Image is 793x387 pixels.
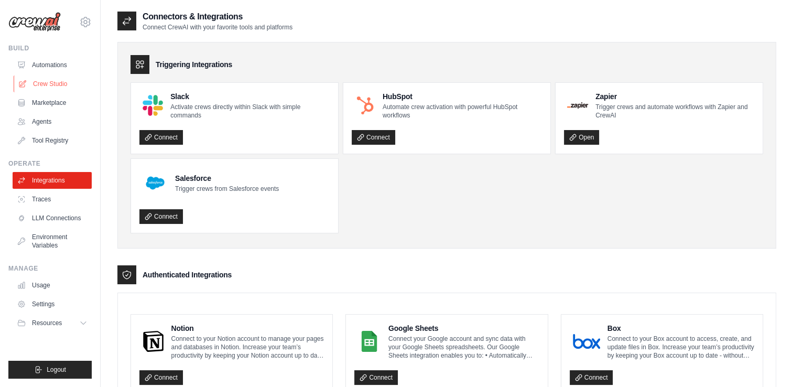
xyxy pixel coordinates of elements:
img: Box Logo [573,331,600,352]
span: Resources [32,319,62,327]
img: Google Sheets Logo [357,331,381,352]
h2: Connectors & Integrations [143,10,292,23]
h4: HubSpot [383,91,542,102]
img: Salesforce Logo [143,170,168,196]
h4: Google Sheets [388,323,539,334]
a: Connect [570,370,613,385]
h3: Triggering Integrations [156,59,232,70]
a: Settings [13,296,92,313]
h4: Notion [171,323,324,334]
p: Automate crew activation with powerful HubSpot workflows [383,103,542,120]
h3: Authenticated Integrations [143,270,232,280]
a: Connect [139,130,183,145]
img: Logo [8,12,61,32]
p: Connect to your Box account to access, create, and update files in Box. Increase your team’s prod... [607,335,754,360]
p: Connect CrewAI with your favorite tools and platforms [143,23,292,31]
h4: Salesforce [175,173,279,184]
a: Environment Variables [13,229,92,254]
h4: Box [607,323,754,334]
a: Open [564,130,599,145]
a: Crew Studio [14,76,93,92]
p: Trigger crews and automate workflows with Zapier and CrewAI [595,103,754,120]
a: Connect [139,370,183,385]
span: Logout [47,365,66,374]
a: Connect [139,209,183,224]
div: Operate [8,159,92,168]
img: Notion Logo [143,331,164,352]
a: Traces [13,191,92,208]
a: Agents [13,113,92,130]
img: Slack Logo [143,95,163,115]
h4: Slack [170,91,330,102]
p: Activate crews directly within Slack with simple commands [170,103,330,120]
a: Automations [13,57,92,73]
p: Connect your Google account and sync data with your Google Sheets spreadsheets. Our Google Sheets... [388,335,539,360]
a: Usage [13,277,92,294]
a: Integrations [13,172,92,189]
button: Resources [13,315,92,331]
img: HubSpot Logo [355,95,375,116]
p: Connect to your Notion account to manage your pages and databases in Notion. Increase your team’s... [171,335,324,360]
img: Zapier Logo [567,102,588,109]
p: Trigger crews from Salesforce events [175,185,279,193]
a: Marketplace [13,94,92,111]
a: Connect [354,370,398,385]
div: Manage [8,264,92,273]
div: Build [8,44,92,52]
h4: Zapier [595,91,754,102]
button: Logout [8,361,92,379]
a: LLM Connections [13,210,92,227]
a: Tool Registry [13,132,92,149]
a: Connect [352,130,395,145]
